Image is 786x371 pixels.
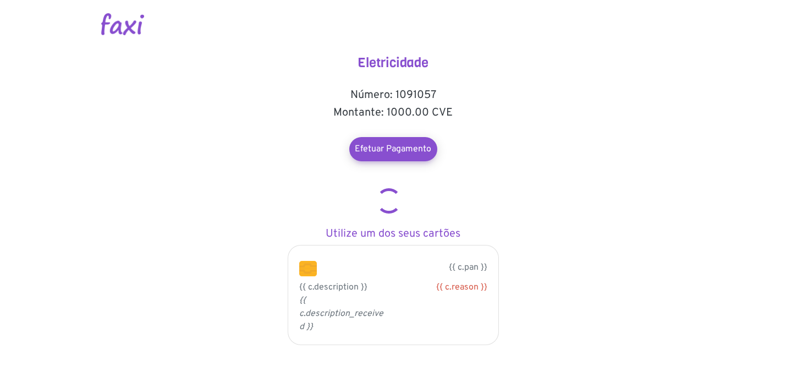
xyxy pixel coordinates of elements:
h5: Número: 1091057 [283,89,503,102]
div: {{ c.reason }} [402,281,487,294]
a: Efetuar Pagamento [349,137,437,161]
p: {{ c.pan }} [333,261,487,274]
span: {{ c.description }} [299,282,367,293]
h5: Montante: 1000.00 CVE [283,106,503,119]
h5: Utilize um dos seus cartões [283,227,503,241]
img: chip.png [299,261,317,276]
h4: Eletricidade [283,55,503,71]
i: {{ c.description_received }} [299,295,383,332]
